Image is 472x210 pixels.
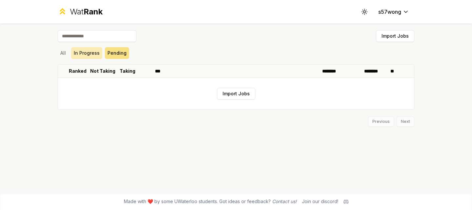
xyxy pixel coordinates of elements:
div: Wat [70,7,103,17]
button: Import Jobs [376,30,414,42]
button: In Progress [71,47,102,59]
button: Import Jobs [217,88,255,100]
p: Ranked [69,68,87,74]
a: WatRank [58,7,103,17]
span: s57wong [378,8,401,16]
a: Contact us! [272,199,297,204]
p: Not Taking [90,68,115,74]
div: Join our discord! [302,198,338,205]
span: Rank [84,7,103,16]
button: Pending [105,47,129,59]
span: Made with ❤️ by some UWaterloo students. Got ideas or feedback? [124,198,297,205]
p: Taking [120,68,135,74]
button: s57wong [373,6,414,18]
button: All [58,47,69,59]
